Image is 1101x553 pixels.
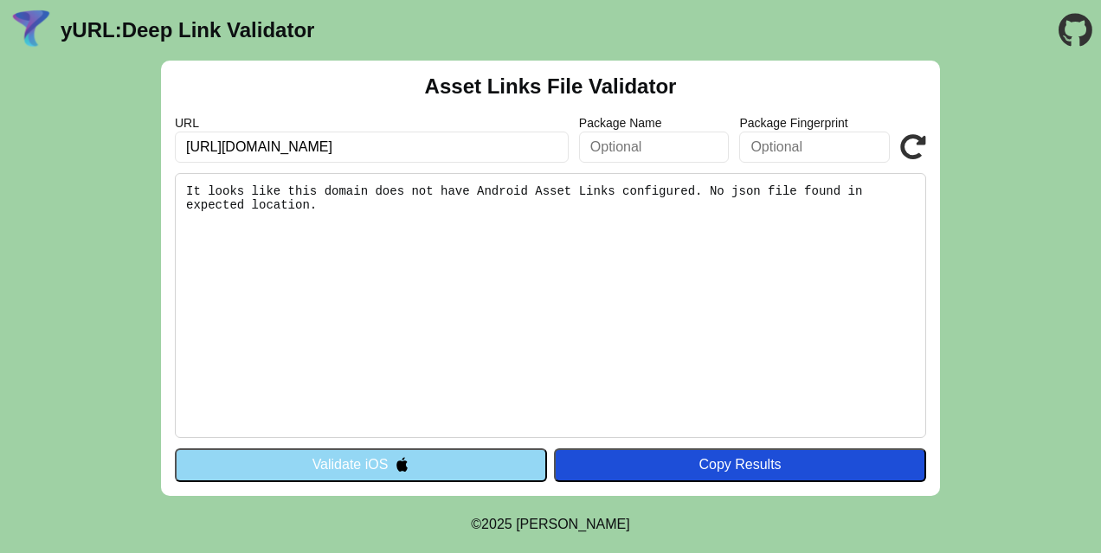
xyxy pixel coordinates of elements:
[471,496,629,553] footer: ©
[579,132,730,163] input: Optional
[739,132,890,163] input: Optional
[425,74,677,99] h2: Asset Links File Validator
[61,18,314,42] a: yURL:Deep Link Validator
[175,132,569,163] input: Required
[175,116,569,130] label: URL
[579,116,730,130] label: Package Name
[9,8,54,53] img: yURL Logo
[175,173,926,438] pre: It looks like this domain does not have Android Asset Links configured. No json file found in exp...
[739,116,890,130] label: Package Fingerprint
[481,517,512,531] span: 2025
[175,448,547,481] button: Validate iOS
[554,448,926,481] button: Copy Results
[563,457,917,473] div: Copy Results
[516,517,630,531] a: Michael Ibragimchayev's Personal Site
[395,457,409,472] img: appleIcon.svg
